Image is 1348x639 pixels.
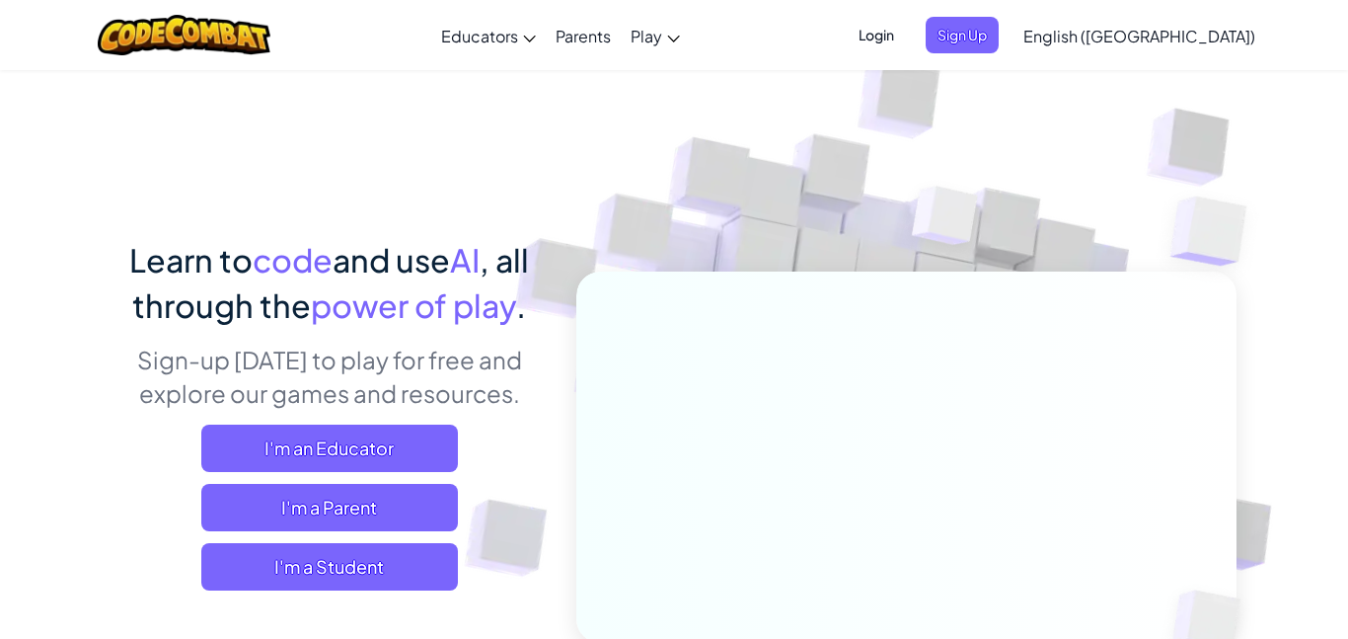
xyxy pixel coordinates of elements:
span: AI [450,240,480,280]
img: Overlap cubes [875,147,1017,294]
p: Sign-up [DATE] to play for free and explore our games and resources. [112,343,547,410]
span: Play [631,26,662,46]
a: I'm an Educator [201,425,458,472]
button: Sign Up [926,17,999,53]
span: and use [333,240,450,280]
button: I'm a Student [201,543,458,591]
img: Overlap cubes [1131,148,1302,315]
a: Play [621,9,690,62]
a: English ([GEOGRAPHIC_DATA]) [1013,9,1265,62]
span: power of play [311,285,516,325]
span: Educators [441,26,518,46]
span: English ([GEOGRAPHIC_DATA]) [1023,26,1255,46]
img: CodeCombat logo [98,15,270,55]
button: Login [847,17,906,53]
span: code [253,240,333,280]
span: . [516,285,526,325]
a: I'm a Parent [201,484,458,531]
a: Parents [546,9,621,62]
span: Learn to [129,240,253,280]
a: Educators [431,9,546,62]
